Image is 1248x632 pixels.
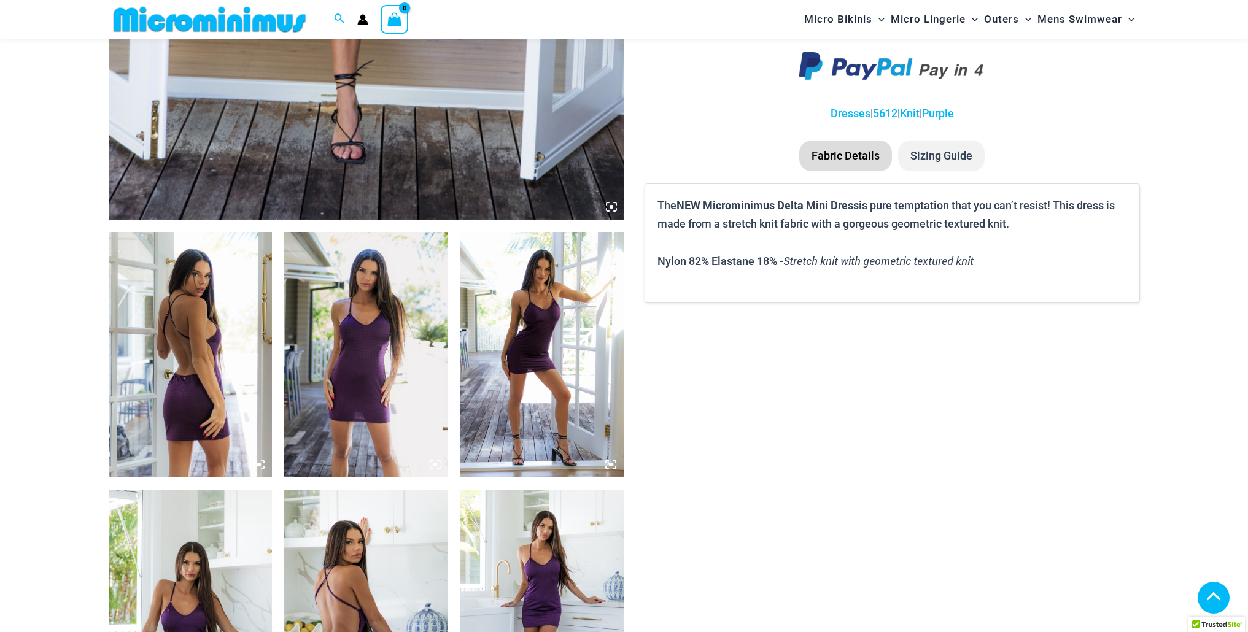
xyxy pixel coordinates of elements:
[1122,4,1134,35] span: Menu Toggle
[657,196,1126,233] p: The is pure temptation that you can’t resist! This dress is made from a stretch knit fabric with ...
[334,12,345,27] a: Search icon link
[898,141,985,171] li: Sizing Guide
[891,4,966,35] span: Micro Lingerie
[873,107,897,120] a: 5612
[984,4,1019,35] span: Outers
[872,4,885,35] span: Menu Toggle
[657,252,1126,271] p: Nylon 82% Elastane 18% -
[460,232,624,477] img: Delta Purple 5612 Dress
[966,4,978,35] span: Menu Toggle
[109,232,273,477] img: Delta Purple 5612 Dress
[783,253,974,268] i: Stretch knit with geometric textured knit
[900,107,920,120] a: Knit
[799,141,892,171] li: Fabric Details
[922,107,954,120] a: Purple
[981,4,1034,35] a: OutersMenu ToggleMenu Toggle
[676,198,859,212] b: NEW Microminimus Delta Mini Dress
[1037,4,1122,35] span: Mens Swimwear
[888,4,981,35] a: Micro LingerieMenu ToggleMenu Toggle
[831,107,870,120] a: Dresses
[357,14,368,25] a: Account icon link
[645,104,1139,123] p: | | |
[1019,4,1031,35] span: Menu Toggle
[1034,4,1138,35] a: Mens SwimwearMenu ToggleMenu Toggle
[381,5,409,33] a: View Shopping Cart, empty
[801,4,888,35] a: Micro BikinisMenu ToggleMenu Toggle
[109,6,311,33] img: MM SHOP LOGO FLAT
[799,2,1140,37] nav: Site Navigation
[284,232,448,477] img: Delta Purple 5612 Dress
[804,4,872,35] span: Micro Bikinis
